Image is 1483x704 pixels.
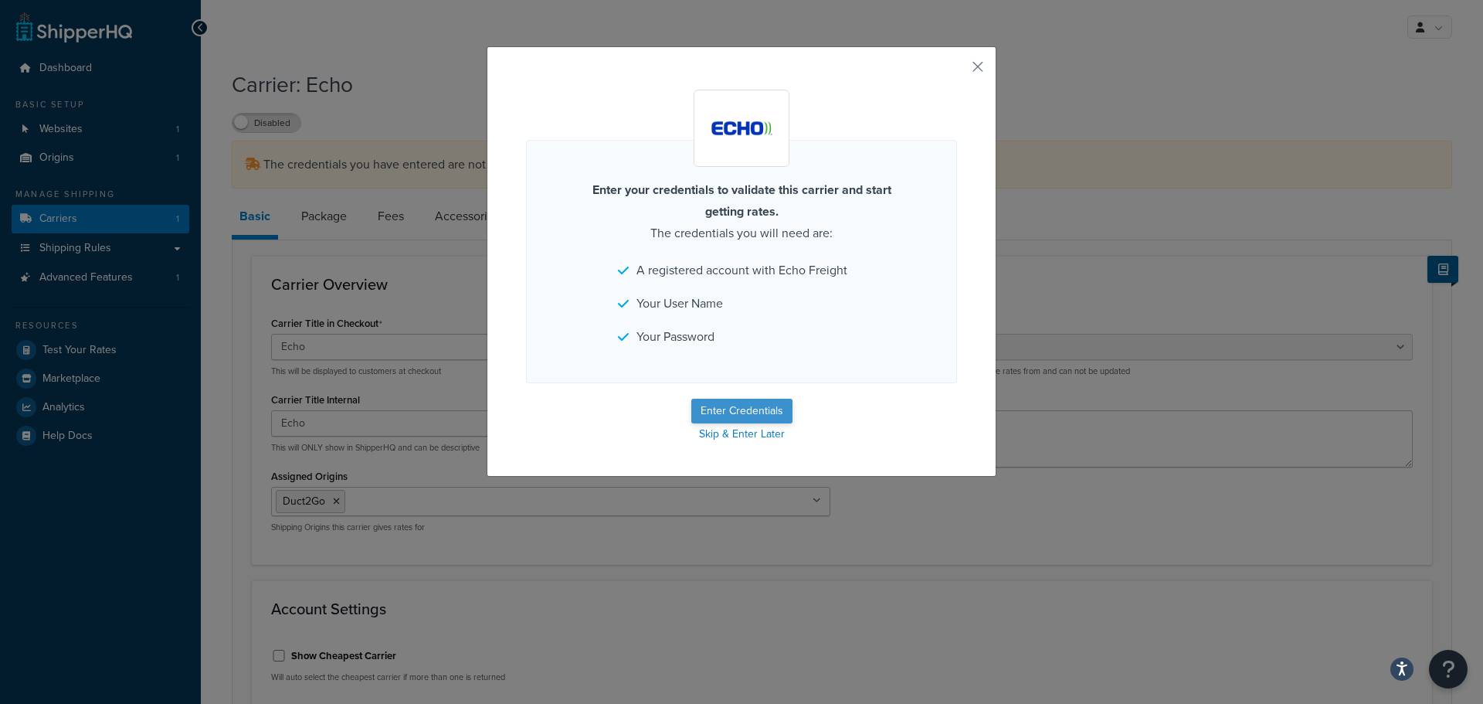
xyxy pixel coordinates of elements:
[618,293,865,315] li: Your User Name
[526,423,957,445] a: Skip & Enter Later
[592,181,891,220] strong: Enter your credentials to validate this carrier and start getting rates.
[697,93,786,164] img: Echo
[691,399,792,423] button: Enter Credentials
[618,326,865,348] li: Your Password
[572,179,911,244] p: The credentials you will need are:
[618,260,865,281] li: A registered account with Echo Freight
